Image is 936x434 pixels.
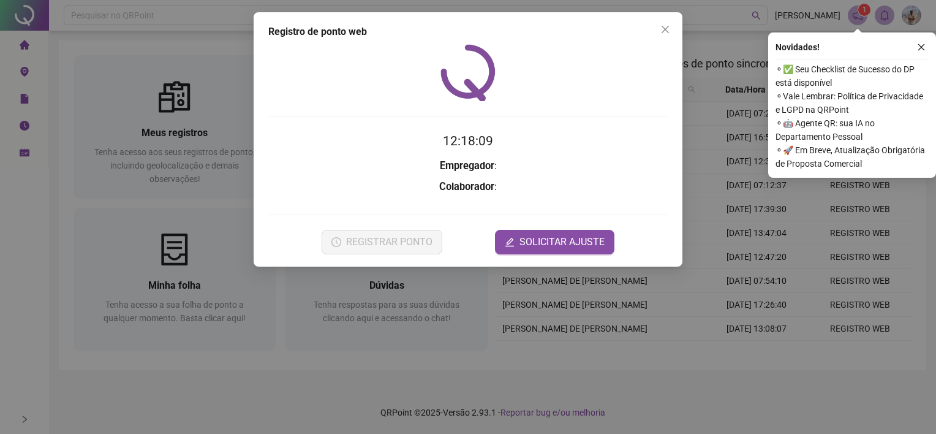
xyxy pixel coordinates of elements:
span: SOLICITAR AJUSTE [519,235,605,249]
span: ⚬ 🚀 Em Breve, Atualização Obrigatória de Proposta Comercial [776,143,929,170]
span: ⚬ 🤖 Agente QR: sua IA no Departamento Pessoal [776,116,929,143]
img: QRPoint [440,44,496,101]
button: REGISTRAR PONTO [322,230,442,254]
h3: : [268,158,668,174]
div: Registro de ponto web [268,25,668,39]
span: ⚬ Vale Lembrar: Política de Privacidade e LGPD na QRPoint [776,89,929,116]
span: Novidades ! [776,40,820,54]
span: ⚬ ✅ Seu Checklist de Sucesso do DP está disponível [776,63,929,89]
time: 12:18:09 [443,134,493,148]
button: editSOLICITAR AJUSTE [495,230,614,254]
strong: Colaborador [439,181,494,192]
strong: Empregador [440,160,494,172]
button: Close [655,20,675,39]
h3: : [268,179,668,195]
span: close [917,43,926,51]
span: edit [505,237,515,247]
span: close [660,25,670,34]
